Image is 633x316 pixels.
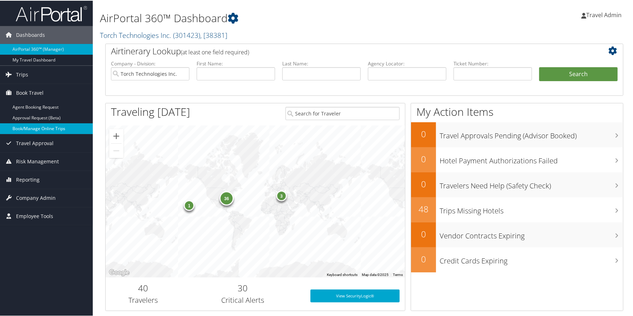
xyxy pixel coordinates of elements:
[440,252,623,265] h3: Credit Cards Expiring
[109,143,123,157] button: Zoom out
[411,152,436,164] h2: 0
[197,59,275,66] label: First Name:
[411,252,436,265] h2: 0
[411,202,436,214] h2: 48
[16,152,59,170] span: Risk Management
[100,10,452,25] h1: AirPortal 360™ Dashboard
[440,227,623,240] h3: Vendor Contracts Expiring
[16,25,45,43] span: Dashboards
[16,83,44,101] span: Book Travel
[107,267,131,277] img: Google
[411,122,623,147] a: 0Travel Approvals Pending (Advisor Booked)
[16,170,40,188] span: Reporting
[276,189,287,200] div: 3
[586,10,622,18] span: Travel Admin
[186,295,300,305] h3: Critical Alerts
[362,272,389,276] span: Map data ©2025
[16,188,56,206] span: Company Admin
[440,177,623,190] h3: Travelers Need Help (Safety Check)
[111,44,574,56] h2: Airtinerary Lookup
[111,281,175,293] h2: 40
[285,106,399,119] input: Search for Traveler
[440,152,623,165] h3: Hotel Payment Authorizations Failed
[16,207,53,224] span: Employee Tools
[184,199,195,210] div: 1
[411,172,623,197] a: 0Travelers Need Help (Safety Check)
[454,59,532,66] label: Ticket Number:
[173,30,200,39] span: ( 301423 )
[310,289,400,302] a: View SecurityLogic®
[411,127,436,139] h2: 0
[440,202,623,215] h3: Trips Missing Hotels
[581,4,629,25] a: Travel Admin
[411,227,436,240] h2: 0
[16,134,54,152] span: Travel Approval
[282,59,361,66] label: Last Name:
[219,191,234,205] div: 36
[111,104,190,119] h1: Traveling [DATE]
[186,281,300,293] h2: 30
[111,59,189,66] label: Company - Division:
[411,197,623,222] a: 48Trips Missing Hotels
[411,222,623,247] a: 0Vendor Contracts Expiring
[411,104,623,119] h1: My Action Items
[200,30,227,39] span: , [ 38381 ]
[411,247,623,272] a: 0Credit Cards Expiring
[440,127,623,140] h3: Travel Approvals Pending (Advisor Booked)
[411,177,436,189] h2: 0
[327,272,358,277] button: Keyboard shortcuts
[107,267,131,277] a: Open this area in Google Maps (opens a new window)
[411,147,623,172] a: 0Hotel Payment Authorizations Failed
[181,48,249,55] span: (at least one field required)
[100,30,227,39] a: Torch Technologies Inc.
[109,128,123,143] button: Zoom in
[111,295,175,305] h3: Travelers
[16,5,87,21] img: airportal-logo.png
[368,59,446,66] label: Agency Locator:
[539,66,618,81] button: Search
[393,272,403,276] a: Terms (opens in new tab)
[16,65,28,83] span: Trips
